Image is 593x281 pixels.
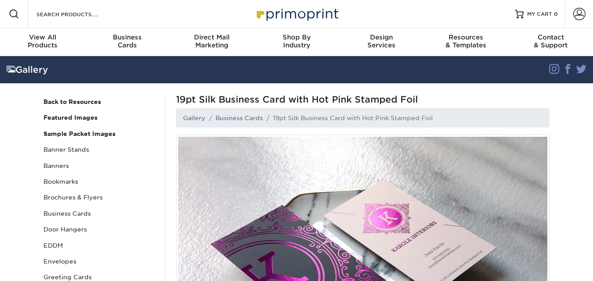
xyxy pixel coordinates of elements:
[40,221,158,237] a: Door Hangers
[424,28,508,56] a: Resources& Templates
[508,33,593,49] div: & Support
[85,33,169,41] span: Business
[339,33,424,41] span: Design
[40,238,158,253] a: EDDM
[554,11,558,17] span: 0
[40,158,158,174] a: Banners
[339,33,424,49] div: Services
[339,28,424,56] a: DesignServices
[508,28,593,56] a: Contact& Support
[254,33,339,41] span: Shop By
[40,110,158,125] a: Featured Images
[43,114,97,121] strong: Featured Images
[40,94,158,110] a: Back to Resources
[253,4,341,23] img: Primoprint
[85,28,169,56] a: BusinessCards
[263,114,433,122] li: 19pt Silk Business Card with Hot Pink Stamped Foil
[169,28,254,56] a: Direct MailMarketing
[40,174,158,189] a: Bookmarks
[176,94,550,105] span: 19pt Silk Business Card with Hot Pink Stamped Foil
[169,33,254,49] div: Marketing
[40,189,158,205] a: Brochures & Flyers
[424,33,508,49] div: & Templates
[527,11,552,18] span: MY CART
[424,33,508,41] span: Resources
[40,126,158,142] a: Sample Packet Images
[169,33,254,41] span: Direct Mail
[254,33,339,49] div: Industry
[183,114,205,121] a: Gallery
[254,28,339,56] a: Shop ByIndustry
[43,130,115,137] strong: Sample Packet Images
[216,114,263,121] a: Business Cards
[40,253,158,269] a: Envelopes
[36,9,121,19] input: SEARCH PRODUCTS.....
[40,142,158,157] a: Banner Stands
[85,33,169,49] div: Cards
[508,33,593,41] span: Contact
[40,206,158,221] a: Business Cards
